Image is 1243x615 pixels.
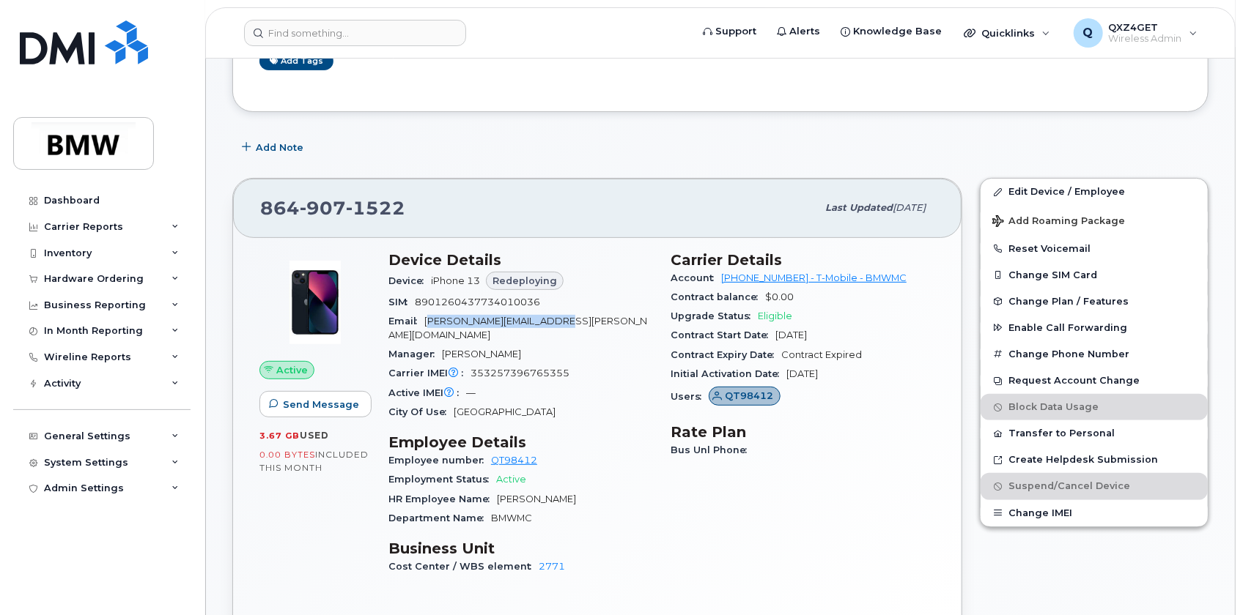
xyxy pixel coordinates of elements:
[981,315,1208,341] button: Enable Call Forwarding
[1008,481,1130,492] span: Suspend/Cancel Device
[992,215,1125,229] span: Add Roaming Package
[981,473,1208,499] button: Suspend/Cancel Device
[1063,18,1208,48] div: QXZ4GET
[671,423,935,441] h3: Rate Plan
[259,450,315,460] span: 0.00 Bytes
[244,20,466,46] input: Find something...
[388,316,424,327] span: Email
[454,406,556,417] span: [GEOGRAPHIC_DATA]
[981,394,1208,420] button: Block Data Usage
[388,512,491,523] span: Department Name
[671,444,754,455] span: Bus Unl Phone
[981,179,1208,205] a: Edit Device / Employee
[726,389,774,403] span: QT98412
[388,316,647,340] span: [PERSON_NAME][EMAIL_ADDRESS][PERSON_NAME][DOMAIN_NAME]
[431,275,480,286] span: iPhone 13
[415,297,540,307] span: 8901260437734010036
[471,368,569,379] span: 353257396765355
[671,272,721,283] span: Account
[830,17,952,46] a: Knowledge Base
[232,134,316,160] button: Add Note
[259,391,372,417] button: Send Message
[388,493,497,504] span: HR Employee Name
[981,447,1208,473] a: Create Helpdesk Submission
[271,258,359,346] img: image20231002-3703462-1ig824h.jpeg
[981,341,1208,368] button: Change Phone Number
[346,197,405,219] span: 1522
[256,141,303,154] span: Add Note
[388,297,415,307] span: SIM
[1179,551,1232,604] iframe: Messenger Launcher
[259,52,333,70] a: Add tags
[767,17,830,46] a: Alerts
[775,329,807,340] span: [DATE]
[1008,296,1129,307] span: Change Plan / Features
[300,430,329,441] span: used
[893,202,926,213] span: [DATE]
[671,291,765,302] span: Contract balance
[388,251,653,269] h3: Device Details
[496,474,526,485] span: Active
[497,493,576,504] span: [PERSON_NAME]
[981,205,1208,235] button: Add Roaming Package
[283,398,359,411] span: Send Message
[1083,24,1093,42] span: Q
[981,368,1208,394] button: Request Account Change
[491,512,532,523] span: BMWMC
[388,474,496,485] span: Employment Status
[388,387,466,398] span: Active IMEI
[388,275,431,286] span: Device
[981,27,1035,39] span: Quicklinks
[491,455,537,466] a: QT98412
[259,449,369,473] span: included this month
[442,348,521,359] span: [PERSON_NAME]
[789,24,820,39] span: Alerts
[1109,21,1182,33] span: QXZ4GET
[388,540,653,557] h3: Business Unit
[671,368,786,379] span: Initial Activation Date
[981,420,1208,447] button: Transfer to Personal
[671,329,775,340] span: Contract Start Date
[671,310,758,321] span: Upgrade Status
[758,310,792,321] span: Eligible
[721,272,907,283] a: [PHONE_NUMBER] - T-Mobile - BMWMC
[493,274,557,288] span: Redeploying
[981,262,1208,288] button: Change SIM Card
[786,368,818,379] span: [DATE]
[671,349,781,360] span: Contract Expiry Date
[825,202,893,213] span: Last updated
[671,251,935,269] h3: Carrier Details
[260,197,405,219] span: 864
[853,24,942,39] span: Knowledge Base
[259,430,300,441] span: 3.67 GB
[981,500,1208,526] button: Change IMEI
[388,561,539,572] span: Cost Center / WBS element
[981,288,1208,315] button: Change Plan / Features
[388,368,471,379] span: Carrier IMEI
[388,406,454,417] span: City Of Use
[388,348,442,359] span: Manager
[765,291,794,302] span: $0.00
[388,433,653,451] h3: Employee Details
[1109,33,1182,45] span: Wireless Admin
[781,349,862,360] span: Contract Expired
[715,24,756,39] span: Support
[1008,322,1127,333] span: Enable Call Forwarding
[671,391,709,402] span: Users
[388,455,491,466] span: Employee number
[981,236,1208,262] button: Reset Voicemail
[709,391,781,402] a: QT98412
[954,18,1061,48] div: Quicklinks
[466,387,476,398] span: —
[693,17,767,46] a: Support
[539,561,565,572] a: 2771
[300,197,346,219] span: 907
[276,363,308,377] span: Active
